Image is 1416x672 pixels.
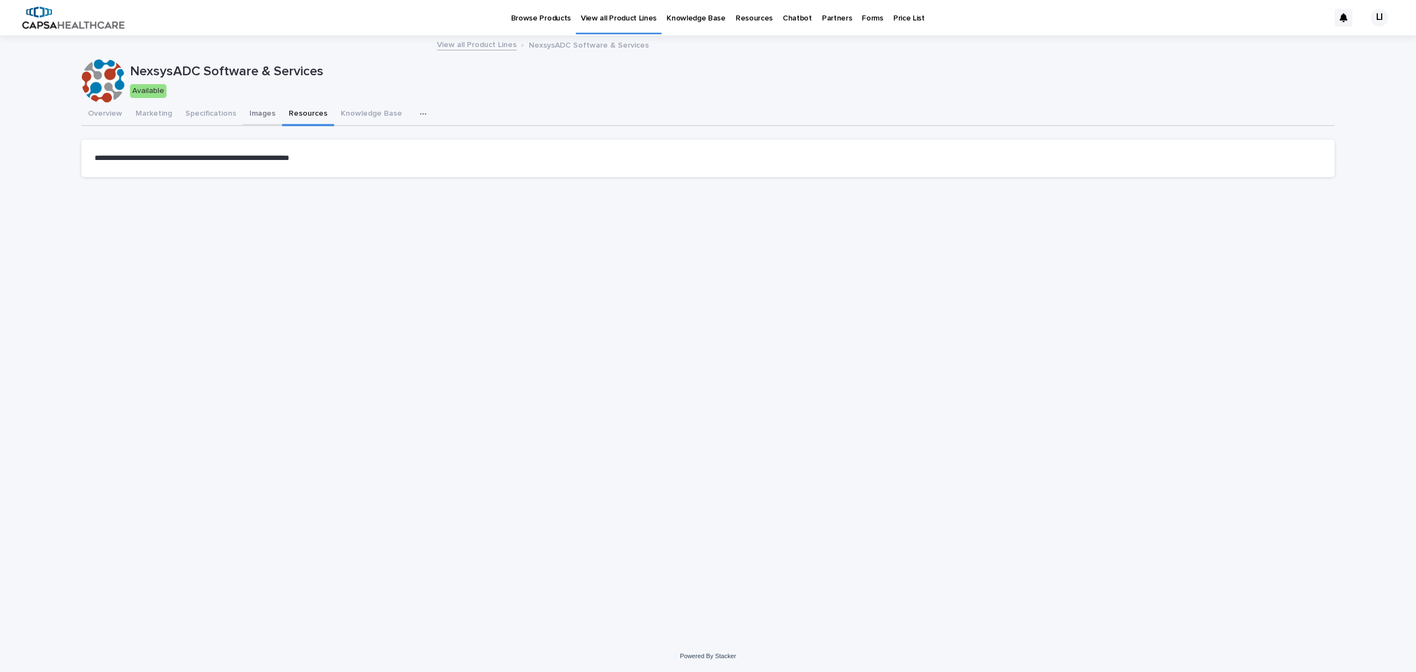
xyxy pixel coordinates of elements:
a: View all Product Lines [437,38,517,50]
a: Powered By Stacker [680,653,736,659]
div: LI [1371,9,1388,27]
button: Knowledge Base [334,103,409,126]
img: B5p4sRfuTuC72oLToeu7 [22,7,124,29]
div: Available [130,84,166,98]
button: Marketing [129,103,179,126]
button: Specifications [179,103,243,126]
button: Resources [282,103,334,126]
p: NexsysADC Software & Services [130,64,1330,80]
button: Overview [81,103,129,126]
p: NexsysADC Software & Services [529,38,649,50]
button: Images [243,103,282,126]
